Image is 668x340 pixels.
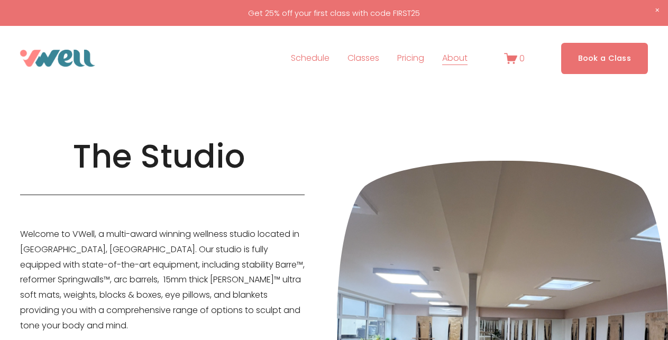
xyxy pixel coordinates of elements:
a: Pricing [397,50,424,67]
img: VWell [20,50,95,67]
span: 0 [519,52,525,65]
a: Schedule [291,50,330,67]
span: About [442,51,468,66]
p: Welcome to VWell, a multi-award winning wellness studio located in [GEOGRAPHIC_DATA], [GEOGRAPHIC... [20,227,305,334]
a: folder dropdown [442,50,468,67]
a: folder dropdown [347,50,379,67]
span: Classes [347,51,379,66]
h1: The Studio [73,136,252,177]
a: 0 items in cart [504,52,525,65]
a: Book a Class [561,43,648,74]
